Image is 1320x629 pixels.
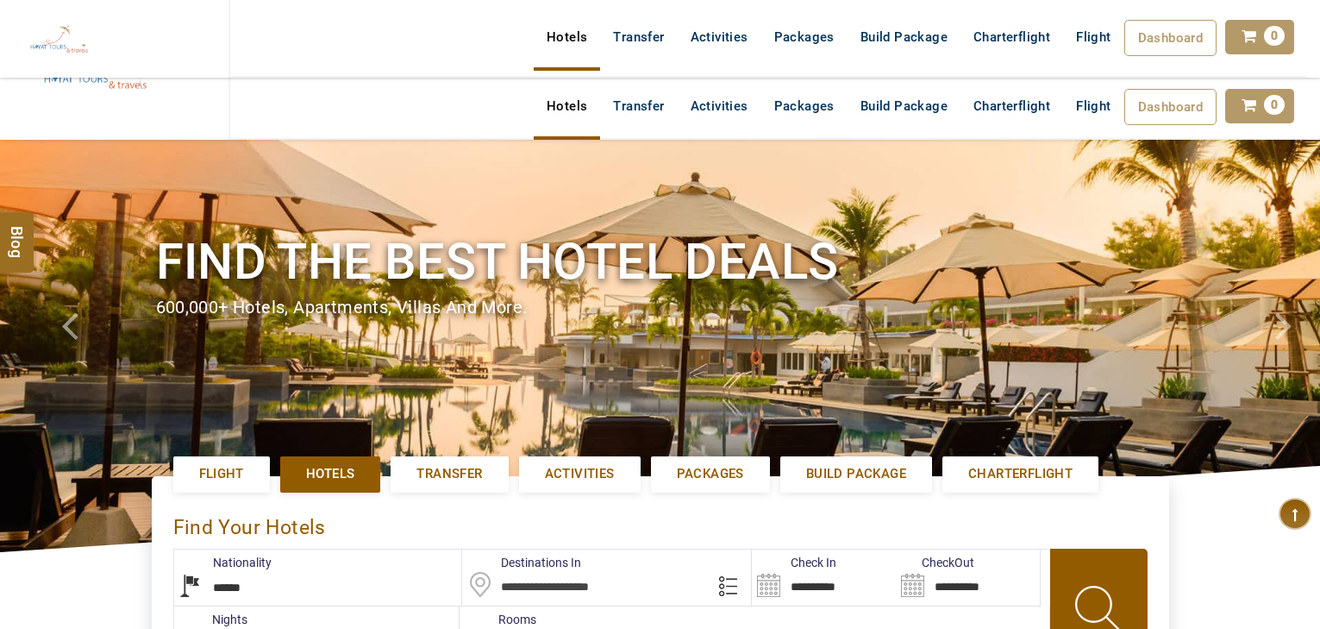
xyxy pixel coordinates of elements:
[1063,20,1123,37] a: Flight
[156,230,1165,294] h1: Find the best hotel deals
[752,550,896,606] input: Search
[761,20,848,54] a: Packages
[968,465,1073,483] span: Charterflight
[942,456,1098,492] a: Charterflight
[462,554,581,571] label: Destinations In
[391,456,508,492] a: Transfer
[1138,30,1204,46] span: Dashboard
[173,456,270,492] a: Flight
[460,611,536,628] label: Rooms
[651,456,770,492] a: Packages
[960,20,1063,54] a: Charterflight
[1264,26,1285,46] span: 0
[534,20,600,54] a: Hotels
[280,456,380,492] a: Hotels
[1213,521,1320,603] iframe: chat widget
[156,295,1165,320] div: 600,000+ hotels, apartments, villas and more.
[6,226,28,241] span: Blog
[848,20,960,54] a: Build Package
[677,465,744,483] span: Packages
[806,465,906,483] span: Build Package
[780,456,932,492] a: Build Package
[896,550,1040,606] input: Search
[173,498,1148,549] div: Find Your Hotels
[896,554,974,571] label: CheckOut
[519,456,641,492] a: Activities
[973,29,1050,45] span: Charterflight
[416,465,482,483] span: Transfer
[173,611,247,628] label: nights
[306,465,354,483] span: Hotels
[752,554,836,571] label: Check In
[13,7,105,72] img: The Royal Line Holidays
[1076,28,1110,46] span: Flight
[174,554,272,571] label: Nationality
[600,20,677,54] a: Transfer
[1225,20,1294,54] a: 0
[545,465,615,483] span: Activities
[678,20,761,54] a: Activities
[199,465,244,483] span: Flight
